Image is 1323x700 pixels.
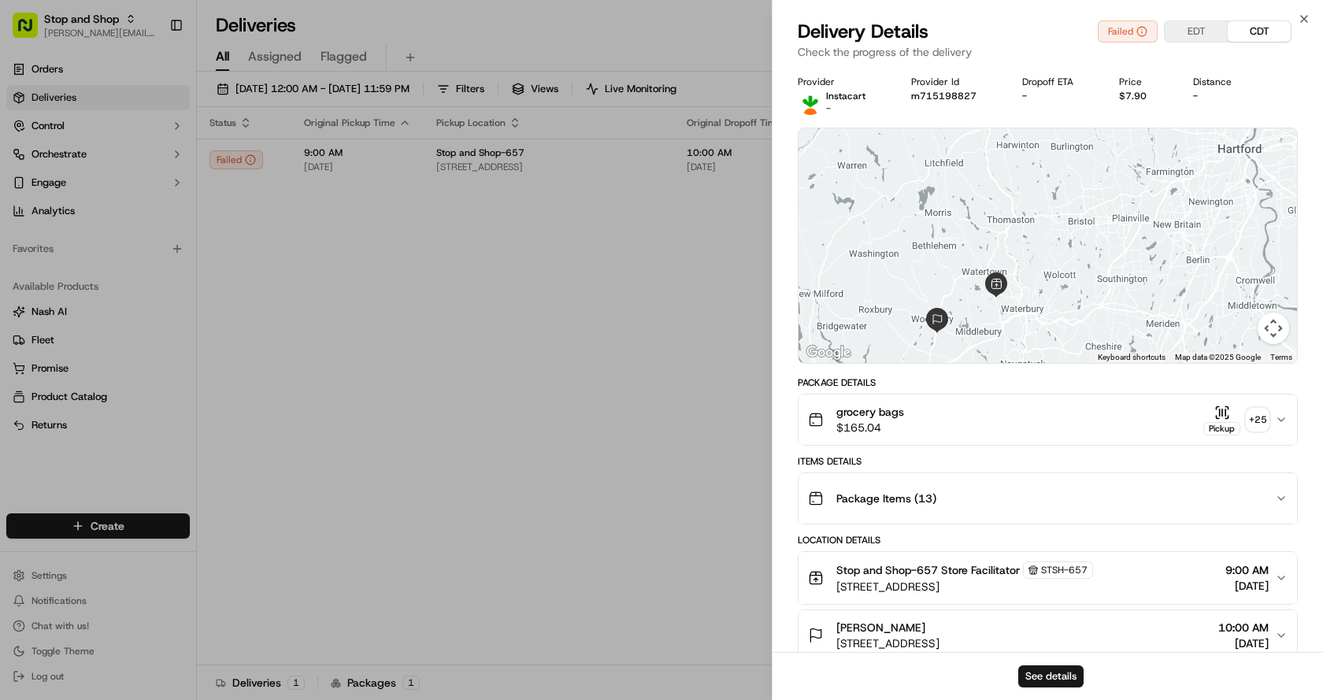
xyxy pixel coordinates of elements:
span: Stop and Shop-657 Store Facilitator [836,562,1020,578]
p: Check the progress of the delivery [798,44,1298,60]
span: $165.04 [836,420,904,435]
div: Price [1119,76,1167,88]
span: STSH-657 [1041,564,1088,576]
div: Provider Id [911,76,997,88]
span: Package Items ( 13 ) [836,491,936,506]
button: Map camera controls [1258,313,1289,344]
span: [STREET_ADDRESS] [836,579,1093,594]
button: See details [1018,665,1084,687]
div: Package Details [798,376,1298,389]
img: profile_instacart_ahold_partner.png [798,90,823,115]
button: Stop and Shop-657 Store FacilitatorSTSH-657[STREET_ADDRESS]9:00 AM[DATE] [799,552,1297,604]
div: $7.90 [1119,90,1167,102]
span: Map data ©2025 Google [1175,353,1261,361]
button: m715198827 [911,90,976,102]
span: 9:00 AM [1225,562,1269,578]
button: grocery bags$165.04Pickup+25 [799,394,1297,445]
button: Package Items (13) [799,473,1297,524]
div: Items Details [798,455,1298,468]
div: Location Details [798,534,1298,546]
span: grocery bags [836,404,904,420]
div: Provider [798,76,886,88]
span: [DATE] [1225,578,1269,594]
a: Terms (opens in new tab) [1270,353,1292,361]
img: Google [802,343,854,363]
button: Keyboard shortcuts [1098,352,1165,363]
button: [PERSON_NAME][STREET_ADDRESS]10:00 AM[DATE] [799,610,1297,661]
div: + 25 [1247,409,1269,431]
span: [STREET_ADDRESS] [836,635,939,651]
div: Distance [1193,76,1252,88]
div: - [1022,90,1094,102]
span: Delivery Details [798,19,928,44]
div: - [1193,90,1252,102]
button: Failed [1098,20,1158,43]
a: Open this area in Google Maps (opens a new window) [802,343,854,363]
span: [PERSON_NAME] [836,620,925,635]
button: Pickup+25 [1203,405,1269,435]
span: 10:00 AM [1218,620,1269,635]
div: Dropoff ETA [1022,76,1094,88]
button: EDT [1165,21,1228,42]
button: Pickup [1203,405,1240,435]
div: Pickup [1203,422,1240,435]
button: CDT [1228,21,1291,42]
p: Instacart [826,90,865,102]
span: - [826,102,831,115]
span: [DATE] [1218,635,1269,651]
